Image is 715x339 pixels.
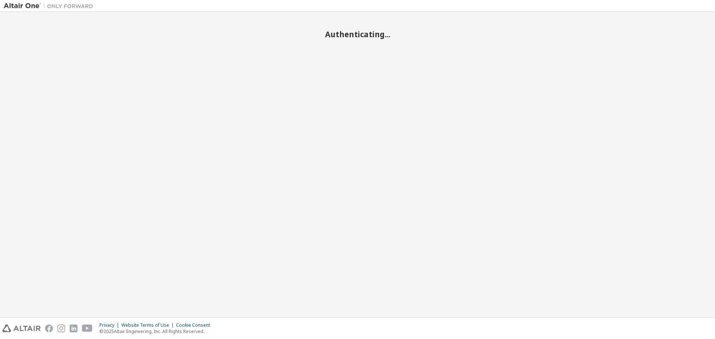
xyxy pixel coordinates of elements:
img: youtube.svg [82,324,93,332]
img: linkedin.svg [70,324,77,332]
div: Website Terms of Use [121,322,176,328]
p: © 2025 Altair Engineering, Inc. All Rights Reserved. [99,328,214,335]
img: instagram.svg [57,324,65,332]
div: Cookie Consent [176,322,214,328]
img: Altair One [4,2,97,10]
h2: Authenticating... [4,29,711,39]
img: altair_logo.svg [2,324,41,332]
img: facebook.svg [45,324,53,332]
div: Privacy [99,322,121,328]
